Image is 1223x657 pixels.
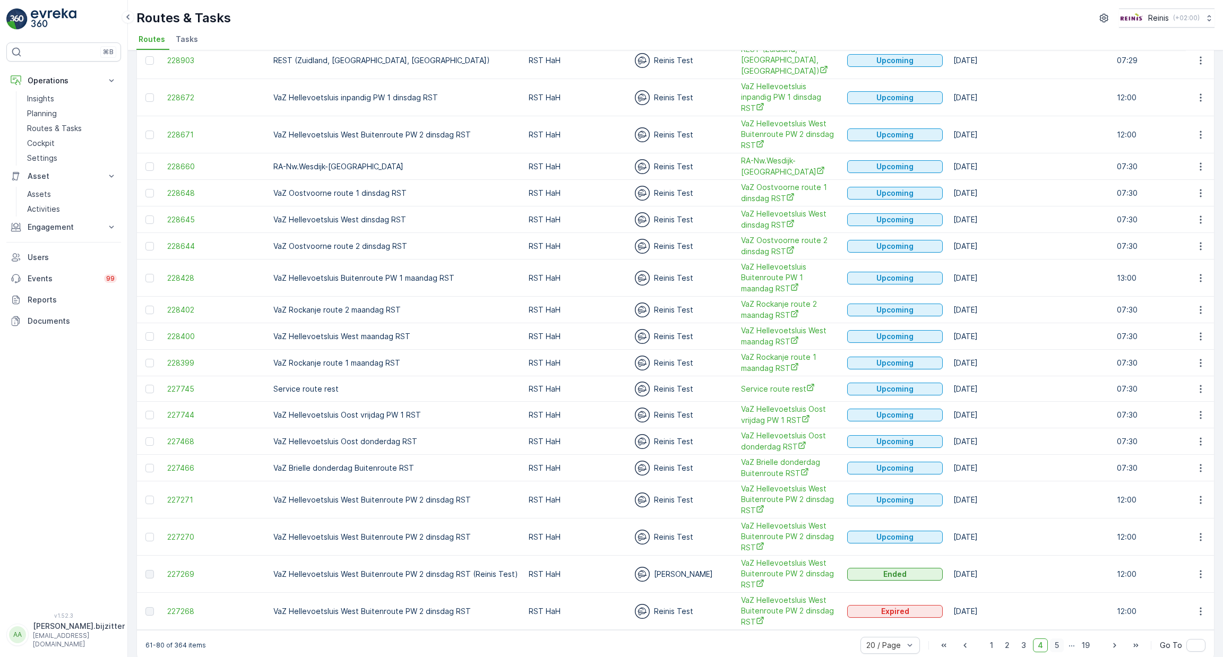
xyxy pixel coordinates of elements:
img: Reinis-Logo-Vrijstaand_Tekengebied-1-copy2_aBO4n7j.png [1119,12,1144,24]
button: Reinis(+02:00) [1119,8,1215,28]
a: VaZ Hellevoetsluis West Buitenroute PW 2 dinsdag RST [741,595,837,627]
p: Upcoming [876,358,914,368]
p: RST HaH [529,436,624,447]
p: 99 [106,274,115,283]
button: Engagement [6,217,121,238]
img: logo [6,8,28,30]
p: RST HaH [529,532,624,542]
div: Reinis Test [635,159,730,174]
p: RST HaH [529,358,624,368]
p: 07:30 [1117,188,1212,198]
div: Toggle Row Selected [145,464,154,472]
span: VaZ Hellevoetsluis Buitenroute PW 1 maandag RST [741,262,837,294]
button: Ended [847,568,943,581]
a: 228428 [167,273,263,283]
a: VaZ Hellevoetsluis inpandig PW 1 dinsdag RST [741,81,837,114]
p: RST HaH [529,569,624,580]
div: Toggle Row Selected [145,215,154,224]
span: VaZ Hellevoetsluis West Buitenroute PW 2 dinsdag RST [741,118,837,151]
p: 07:30 [1117,331,1212,342]
div: Toggle Row Selected [145,189,154,197]
p: Routes & Tasks [27,123,82,134]
p: RST HaH [529,188,624,198]
button: Upcoming [847,91,943,104]
span: VaZ Hellevoetsluis West Buitenroute PW 2 dinsdag RST [741,483,837,516]
p: RST HaH [529,410,624,420]
a: VaZ Hellevoetsluis West dinsdag RST [741,209,837,230]
p: Settings [27,153,57,163]
div: Toggle Row Selected [145,533,154,541]
span: 228399 [167,358,263,368]
p: 07:30 [1117,436,1212,447]
p: Activities [27,204,60,214]
span: 228660 [167,161,263,172]
a: Planning [23,106,121,121]
p: VaZ Hellevoetsluis inpandig PW 1 dinsdag RST [273,92,518,103]
div: Toggle Row Selected [145,437,154,446]
td: [DATE] [948,297,1112,323]
div: Reinis Test [635,356,730,370]
a: 228671 [167,129,263,140]
img: svg%3e [635,271,650,286]
p: Upcoming [876,273,914,283]
p: VaZ Hellevoetsluis West dinsdag RST [273,214,518,225]
div: Reinis Test [635,53,730,68]
p: ⌘B [103,48,114,56]
p: 13:00 [1117,273,1212,283]
p: RST HaH [529,92,624,103]
p: Upcoming [876,241,914,252]
p: Operations [28,75,100,86]
td: [DATE] [948,42,1112,79]
p: Service route rest [273,384,518,394]
td: [DATE] [948,323,1112,350]
button: Expired [847,605,943,618]
p: 12:00 [1117,606,1212,617]
p: Users [28,252,117,263]
div: AA [9,626,26,643]
span: RA-Nw.Wesdijk-[GEOGRAPHIC_DATA] [741,155,837,177]
span: v 1.52.3 [6,612,121,619]
div: Reinis Test [635,604,730,619]
p: Upcoming [876,129,914,140]
p: RST HaH [529,305,624,315]
a: 228402 [167,305,263,315]
a: 228672 [167,92,263,103]
p: Insights [27,93,54,104]
p: VaZ Rockanje route 1 maandag RST [273,358,518,368]
p: VaZ Hellevoetsluis West Buitenroute PW 2 dinsdag RST [273,606,518,617]
span: 228648 [167,188,263,198]
p: Cockpit [27,138,55,149]
p: VaZ Hellevoetsluis West maandag RST [273,331,518,342]
a: VaZ Oostvoorne route 2 dinsdag RST [741,235,837,257]
img: svg%3e [635,530,650,544]
td: [DATE] [948,428,1112,455]
p: Upcoming [876,214,914,225]
img: svg%3e [635,329,650,344]
button: Upcoming [847,435,943,448]
p: Upcoming [876,331,914,342]
button: Upcoming [847,160,943,173]
p: Upcoming [876,55,914,66]
a: Settings [23,151,121,166]
a: Events99 [6,268,121,289]
span: VaZ Rockanje route 1 maandag RST [741,352,837,374]
button: Upcoming [847,462,943,474]
p: Assets [27,189,51,200]
a: VaZ Hellevoetsluis West Buitenroute PW 2 dinsdag RST [741,521,837,553]
div: Toggle Row Selected [145,359,154,367]
span: VaZ Oostvoorne route 1 dinsdag RST [741,182,837,204]
p: RST HaH [529,55,624,66]
p: 12:00 [1117,92,1212,103]
a: Activities [23,202,121,217]
p: VaZ Oostvoorne route 1 dinsdag RST [273,188,518,198]
td: [DATE] [948,116,1112,153]
a: REST (Zuidland, Abbenbr, Heenvliet) [741,44,837,76]
a: Reports [6,289,121,310]
p: Reports [28,295,117,305]
img: svg%3e [635,239,650,254]
p: Upcoming [876,532,914,542]
button: Upcoming [847,213,943,226]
